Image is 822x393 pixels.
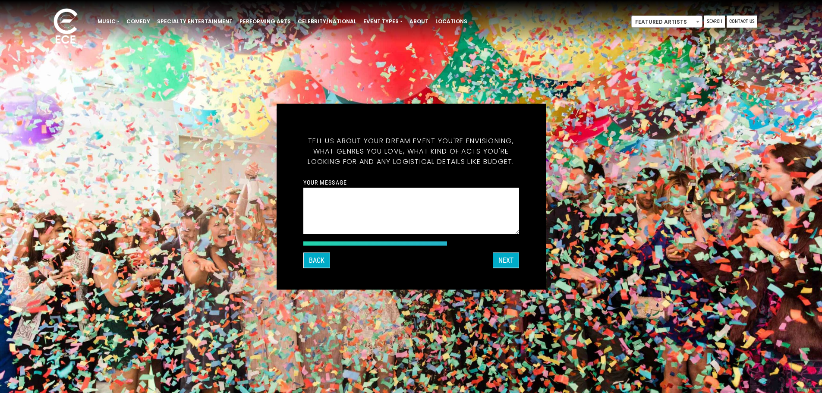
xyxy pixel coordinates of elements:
h5: Tell us about your dream event you're envisioning, what genres you love, what kind of acts you're... [303,125,519,177]
a: Music [94,14,123,29]
a: About [406,14,432,29]
a: Specialty Entertainment [154,14,236,29]
a: Celebrity/National [294,14,360,29]
span: Featured Artists [632,16,702,28]
button: Back [303,252,330,268]
span: Featured Artists [631,16,702,28]
a: Locations [432,14,471,29]
a: Event Types [360,14,406,29]
a: Comedy [123,14,154,29]
a: Contact Us [727,16,757,28]
img: ece_new_logo_whitev2-1.png [44,6,87,48]
button: Next [493,252,519,268]
label: Your message [303,178,347,186]
a: Search [704,16,725,28]
a: Performing Arts [236,14,294,29]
